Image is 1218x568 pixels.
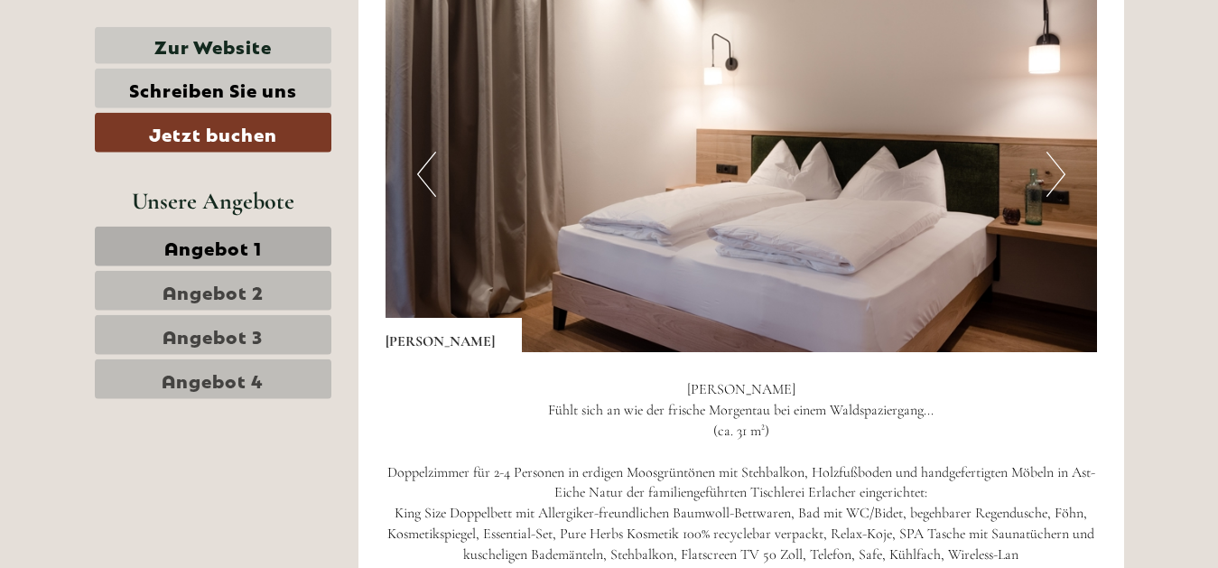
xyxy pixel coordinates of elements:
button: Senden [585,468,711,507]
div: Guten Tag, wie können wir Ihnen helfen? [14,49,265,104]
p: [PERSON_NAME] Fühlt sich an wie der frische Morgentau bei einem Waldspaziergang... (ca. 31 m²) Do... [386,379,1097,565]
span: Angebot 2 [163,278,264,303]
div: [PERSON_NAME] [386,318,522,352]
span: Angebot 3 [163,322,263,348]
button: Previous [417,152,436,197]
a: Schreiben Sie uns [95,69,331,108]
small: 09:43 [27,88,256,100]
a: Jetzt buchen [95,113,331,153]
div: [GEOGRAPHIC_DATA] [27,52,256,67]
button: Next [1046,152,1065,197]
a: Zur Website [95,27,331,64]
span: Angebot 4 [162,367,264,392]
span: Angebot 1 [164,234,262,259]
div: Unsere Angebote [95,184,331,218]
div: Mittwoch [306,14,405,44]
